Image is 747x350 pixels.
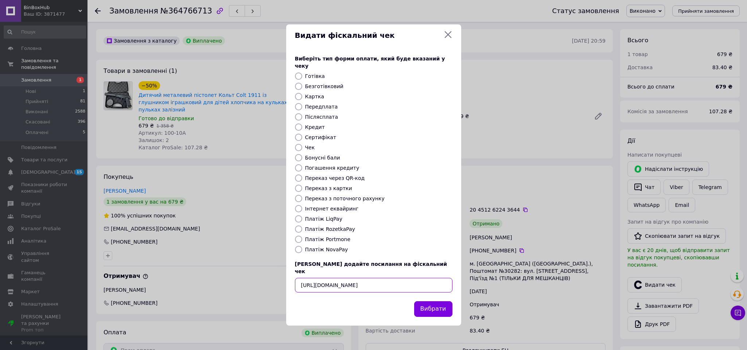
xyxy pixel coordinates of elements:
label: Платіж Portmone [305,236,351,242]
span: Виберіть тип форми оплати, який буде вказаний у чеку [295,56,445,69]
span: [PERSON_NAME] додайте посилання на фіскальний чек [295,261,447,274]
label: Картка [305,94,324,99]
label: Чек [305,145,315,150]
label: Переказ через QR-код [305,175,365,181]
label: Інтернет еквайринг [305,206,359,212]
label: Безготівковий [305,83,343,89]
label: Погашення кредиту [305,165,359,171]
label: Післясплата [305,114,338,120]
label: Готівка [305,73,325,79]
label: Передплата [305,104,338,110]
label: Платіж LiqPay [305,216,342,222]
label: Переказ з картки [305,185,352,191]
label: Бонусні бали [305,155,340,161]
input: URL чека [295,278,452,292]
label: Сертифікат [305,134,336,140]
label: Платіж RozetkaPay [305,226,355,232]
label: Кредит [305,124,325,130]
label: Переказ з поточного рахунку [305,196,385,201]
button: Вибрати [414,301,452,317]
span: Видати фіскальний чек [295,30,441,41]
label: Платіж NovaPay [305,247,348,252]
